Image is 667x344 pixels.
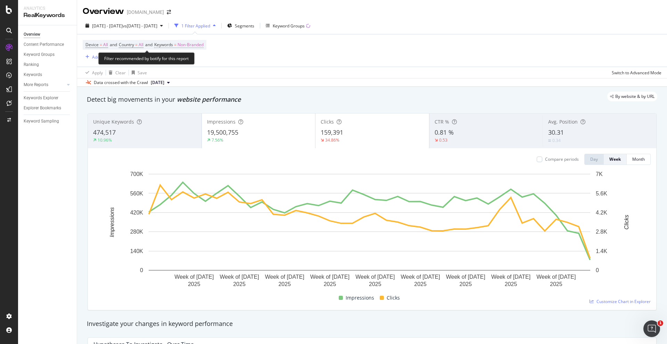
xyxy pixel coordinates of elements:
span: Unique Keywords [93,118,134,125]
text: 280K [130,229,143,235]
span: Clicks [321,118,334,125]
span: 474,517 [93,128,116,136]
a: Customize Chart in Explorer [590,299,651,304]
span: Clicks [387,294,400,302]
iframe: Intercom live chat [643,320,660,337]
a: Keywords [24,71,72,78]
div: [DOMAIN_NAME] [127,9,164,16]
span: Avg. Position [548,118,578,125]
text: 0 [596,267,599,273]
a: Explorer Bookmarks [24,104,72,112]
button: [DATE] [148,78,173,87]
div: Keyword Sampling [24,118,59,125]
button: Day [584,154,604,165]
div: Apply [92,70,103,76]
text: Week of [DATE] [355,274,395,280]
span: 2025 Sep. 28th [151,79,164,86]
span: By website & by URL [615,94,654,99]
button: [DATE] - [DATE]vs[DATE] - [DATE] [83,20,166,31]
text: 2025 [505,281,517,287]
a: Keyword Groups [24,51,72,58]
div: Compare periods [545,156,579,162]
button: 1 Filter Applied [172,20,219,31]
div: Add Filter [92,54,110,60]
button: Keyword Groups [263,20,313,31]
div: RealKeywords [24,11,71,19]
text: 2.8K [596,229,607,235]
span: and [110,42,117,48]
button: Apply [83,67,103,78]
div: Switch to Advanced Mode [612,70,661,76]
text: Week of [DATE] [174,274,214,280]
div: Week [609,156,621,162]
div: 0.53 [439,137,447,143]
span: = [174,42,176,48]
button: Save [129,67,147,78]
span: Customize Chart in Explorer [596,299,651,304]
span: Segments [235,23,254,29]
button: Month [627,154,651,165]
text: 560K [130,190,143,196]
span: and [145,42,153,48]
div: Overview [83,6,124,17]
div: 7.56% [212,137,223,143]
text: 2025 [324,281,336,287]
span: 30.31 [548,128,564,136]
text: 1.4K [596,248,607,254]
span: All [139,40,143,50]
div: 1 Filter Applied [181,23,210,29]
span: Keywords [154,42,173,48]
span: Non-Branded [178,40,204,50]
a: Overview [24,31,72,38]
span: = [100,42,102,48]
span: CTR % [435,118,449,125]
button: Segments [224,20,257,31]
div: Keyword Groups [24,51,55,58]
text: Week of [DATE] [265,274,304,280]
text: Clicks [624,215,629,230]
span: 19,500,755 [207,128,238,136]
span: Impressions [346,294,374,302]
text: Week of [DATE] [446,274,485,280]
div: Overview [24,31,40,38]
div: Ranking [24,61,39,68]
text: Week of [DATE] [310,274,349,280]
text: 2025 [233,281,246,287]
svg: A chart. [93,170,645,291]
div: Explorer Bookmarks [24,104,61,112]
a: Keywords Explorer [24,94,72,102]
span: Device [85,42,99,48]
text: Week of [DATE] [401,274,440,280]
button: Switch to Advanced Mode [609,67,661,78]
text: 2025 [550,281,562,287]
div: Filter recommended by botify for this report [98,52,195,65]
div: Day [590,156,598,162]
div: Investigate your changes in keyword performance [87,319,657,328]
span: 1 [658,320,663,326]
a: Keyword Sampling [24,118,72,125]
text: 7K [596,171,603,177]
span: vs [DATE] - [DATE] [123,23,157,29]
span: Impressions [207,118,236,125]
text: 2025 [278,281,291,287]
div: Data crossed with the Crawl [94,79,148,86]
div: legacy label [607,92,657,101]
div: Keywords Explorer [24,94,58,102]
div: Content Performance [24,41,64,48]
div: Month [632,156,645,162]
button: Clear [106,67,126,78]
text: 2025 [369,281,381,287]
button: Add Filter [83,53,110,61]
div: More Reports [24,81,48,89]
button: Week [604,154,627,165]
text: 2025 [459,281,472,287]
text: 700K [130,171,143,177]
div: 0.34 [552,137,561,143]
div: 10.96% [98,137,112,143]
text: 140K [130,248,143,254]
span: All [103,40,108,50]
div: Analytics [24,6,71,11]
text: 2025 [414,281,427,287]
text: Impressions [109,207,115,237]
